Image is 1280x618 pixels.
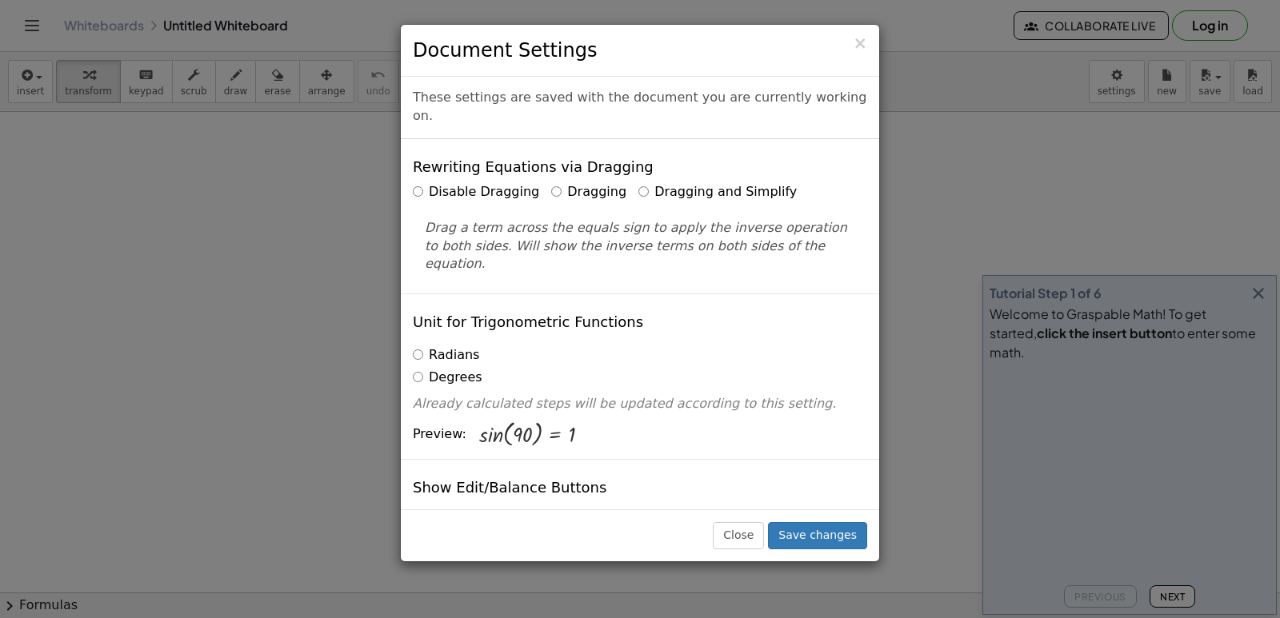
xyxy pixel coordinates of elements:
[413,425,466,444] span: Preview:
[853,34,867,53] span: ×
[401,77,879,139] div: These settings are saved with the document you are currently working on.
[551,186,562,197] input: Dragging
[713,522,764,549] button: Close
[413,37,867,64] h3: Document Settings
[413,372,423,382] input: Degrees
[413,314,643,330] h4: Unit for Trigonometric Functions
[413,369,482,387] label: Degrees
[413,186,423,197] input: Disable Dragging
[853,35,867,52] button: Close
[638,183,797,201] label: Dragging and Simplify
[413,509,601,528] label: Show Edit/Balance Buttons
[413,183,539,201] label: Disable Dragging
[413,159,654,175] h4: Rewriting Equations via Dragging
[413,395,867,413] p: Already calculated steps will be updated according to this setting.
[768,522,867,549] button: Save changes
[638,186,649,197] input: Dragging and Simplify
[413,480,606,496] h4: Show Edit/Balance Buttons
[413,349,423,360] input: Radians
[551,183,626,201] label: Dragging
[413,346,479,365] label: Radians
[425,219,855,274] p: Drag a term across the equals sign to apply the inverse operation to both sides. Will show the in...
